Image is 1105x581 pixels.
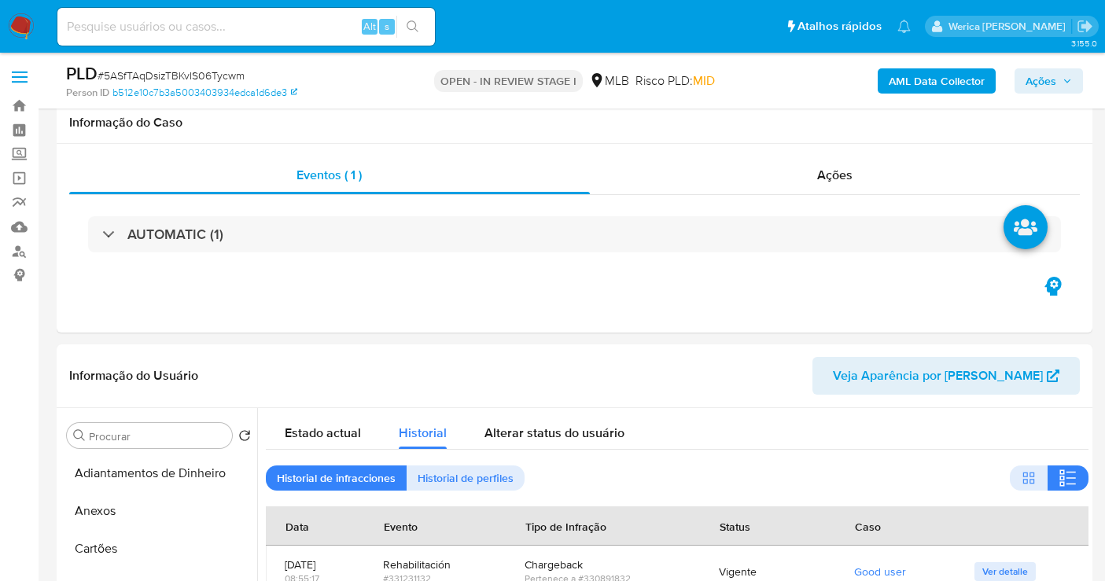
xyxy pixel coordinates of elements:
div: MLB [589,72,629,90]
button: AML Data Collector [878,68,996,94]
p: OPEN - IN REVIEW STAGE I [434,70,583,92]
button: Retornar ao pedido padrão [238,429,251,447]
button: Procurar [73,429,86,442]
a: Notificações [897,20,911,33]
input: Procurar [89,429,226,443]
h3: AUTOMATIC (1) [127,226,223,243]
b: AML Data Collector [889,68,985,94]
button: Anexos [61,492,257,530]
button: Cartões [61,530,257,568]
span: Alt [363,19,376,34]
span: MID [693,72,715,90]
a: Sair [1077,18,1093,35]
span: s [385,19,389,34]
h1: Informação do Usuário [69,368,198,384]
span: Veja Aparência por [PERSON_NAME] [833,357,1043,395]
span: Ações [817,166,853,184]
input: Pesquise usuários ou casos... [57,17,435,37]
button: Adiantamentos de Dinheiro [61,454,257,492]
b: PLD [66,61,98,86]
button: Ações [1015,68,1083,94]
h1: Informação do Caso [69,115,1080,131]
p: werica.jgaldencio@mercadolivre.com [948,19,1071,34]
span: Risco PLD: [635,72,715,90]
span: Atalhos rápidos [797,18,882,35]
div: AUTOMATIC (1) [88,216,1061,252]
button: search-icon [396,16,429,38]
a: b512e10c7b3a5003403934edca1d6de3 [112,86,297,100]
span: Eventos ( 1 ) [297,166,362,184]
button: Veja Aparência por [PERSON_NAME] [812,357,1080,395]
span: # 5ASfTAqDsizTBKvIS06Tycwm [98,68,245,83]
span: Ações [1026,68,1056,94]
b: Person ID [66,86,109,100]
